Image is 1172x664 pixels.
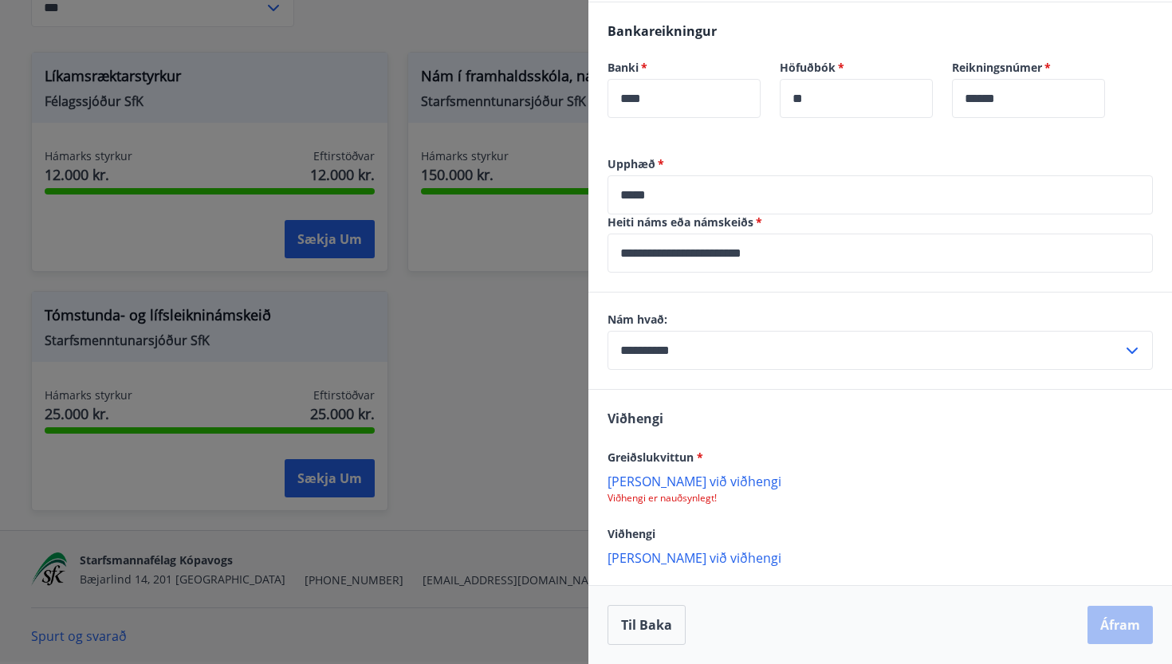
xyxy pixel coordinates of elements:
[608,312,1153,328] label: Nám hvað:
[608,549,1153,565] p: [PERSON_NAME] við viðhengi
[608,60,761,76] label: Banki
[608,526,655,541] span: Viðhengi
[608,410,663,427] span: Viðhengi
[608,605,686,645] button: Til baka
[608,156,1153,172] label: Upphæð
[608,234,1153,273] div: Heiti náms eða námskeiðs
[608,450,703,465] span: Greiðslukvittun
[608,473,1153,489] p: [PERSON_NAME] við viðhengi
[608,214,1153,230] label: Heiti náms eða námskeiðs
[608,175,1153,214] div: Upphæð
[608,22,717,40] span: Bankareikningur
[952,60,1105,76] label: Reikningsnúmer
[608,492,1153,505] p: Viðhengi er nauðsynlegt!
[780,60,933,76] label: Höfuðbók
